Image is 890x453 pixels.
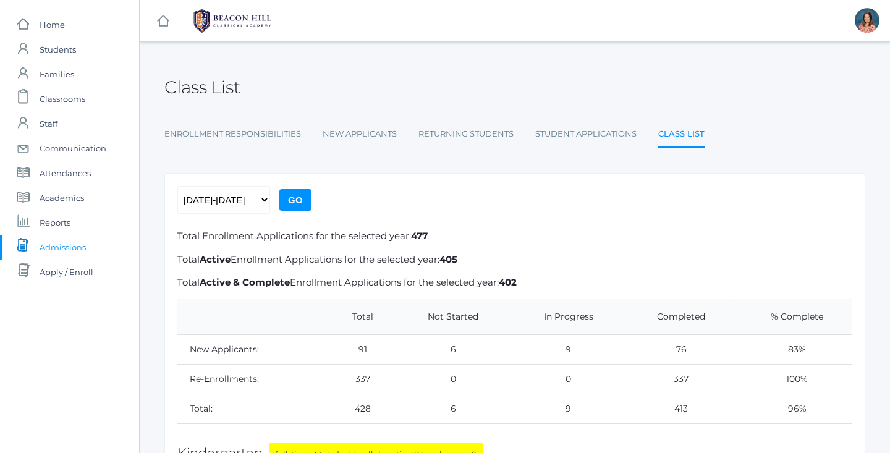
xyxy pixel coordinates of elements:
a: Returning Students [418,122,514,146]
a: Enrollment Responsibilities [164,122,301,146]
th: % Complete [733,299,852,335]
span: Staff [40,111,57,136]
td: 337 [326,364,391,394]
td: Re-Enrollments: [177,364,326,394]
td: 91 [326,334,391,364]
td: New Applicants: [177,334,326,364]
td: 0 [507,364,621,394]
b: Active [200,253,231,265]
span: Home [40,12,65,37]
span: Apply / Enroll [40,260,93,284]
a: New Applicants [323,122,397,146]
span: Classrooms [40,87,85,111]
td: 9 [507,394,621,423]
td: 76 [621,334,732,364]
td: 0 [391,364,507,394]
span: Students [40,37,76,62]
td: 96% [733,394,852,423]
td: 6 [391,394,507,423]
b: 477 [411,230,428,242]
td: 337 [621,364,732,394]
p: Total Enrollment Applications for the selected year: [177,229,852,243]
div: Jennifer Jenkins [855,8,879,33]
td: 100% [733,364,852,394]
a: Class List [658,122,705,148]
b: Active & Complete [200,276,290,288]
th: Not Started [391,299,507,335]
span: Communication [40,136,106,161]
td: 9 [507,334,621,364]
p: Total Enrollment Applications for the selected year: [177,276,852,290]
td: 428 [326,394,391,423]
p: Total Enrollment Applications for the selected year: [177,253,852,267]
b: 405 [439,253,457,265]
a: Student Applications [535,122,637,146]
img: BHCALogos-05-308ed15e86a5a0abce9b8dd61676a3503ac9727e845dece92d48e8588c001991.png [186,6,279,36]
h2: Class List [164,78,240,97]
td: Total: [177,394,326,423]
td: 6 [391,334,507,364]
th: In Progress [507,299,621,335]
th: Total [326,299,391,335]
td: 83% [733,334,852,364]
span: Admissions [40,235,86,260]
input: Go [279,189,311,211]
b: 402 [499,276,517,288]
span: Academics [40,185,84,210]
span: Reports [40,210,70,235]
td: 413 [621,394,732,423]
span: Families [40,62,74,87]
th: Completed [621,299,732,335]
span: Attendances [40,161,91,185]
